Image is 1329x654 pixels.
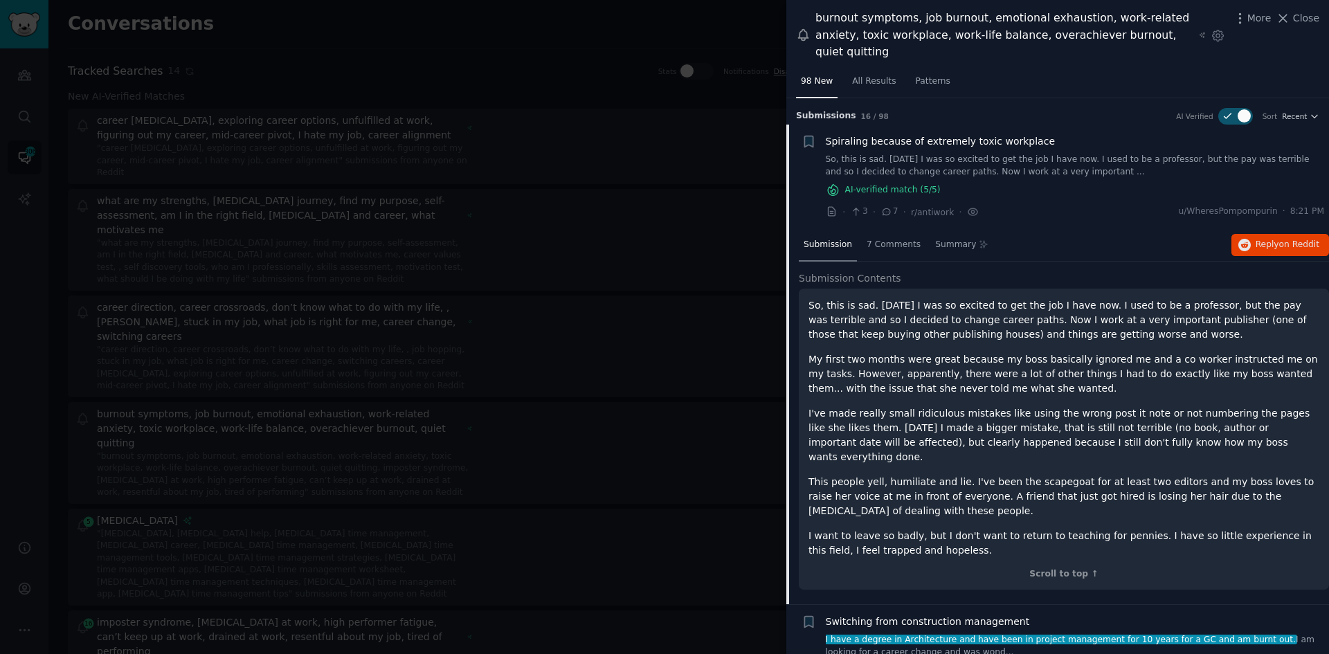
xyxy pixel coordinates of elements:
[852,75,896,88] span: All Results
[935,239,976,251] span: Summary
[845,184,941,197] span: AI-verified match ( 5 /5)
[815,10,1194,61] div: burnout symptoms, job burnout, emotional exhaustion, work-related anxiety, toxic workplace, work-...
[808,298,1319,342] p: So, this is sad. [DATE] I was so excited to get the job I have now. I used to be a professor, but...
[1283,206,1285,218] span: ·
[861,112,889,120] span: 16 / 98
[808,568,1319,581] div: Scroll to top ↑
[1176,111,1213,121] div: AI Verified
[959,205,961,219] span: ·
[842,205,845,219] span: ·
[1293,11,1319,26] span: Close
[796,110,856,122] span: Submission s
[824,635,1297,644] span: I have a degree in Architecture and have been in project management for 10 years for a GC and am ...
[808,352,1319,396] p: My first two months were great because my boss basically ignored me and a co worker instructed me...
[1233,11,1272,26] button: More
[1231,234,1329,256] button: Replyon Reddit
[1279,239,1319,249] span: on Reddit
[1178,206,1277,218] span: u/WheresPompompurin
[796,71,838,99] a: 98 New
[826,134,1056,149] a: Spiraling because of extremely toxic workplace
[808,529,1319,558] p: I want to leave so badly, but I don't want to return to teaching for pennies. I have so little ex...
[850,206,867,218] span: 3
[903,205,906,219] span: ·
[1263,111,1278,121] div: Sort
[916,75,950,88] span: Patterns
[801,75,833,88] span: 98 New
[826,615,1030,629] a: Switching from construction management
[808,475,1319,518] p: This people yell, humiliate and lie. I've been the scapegoat for at least two editors and my boss...
[847,71,901,99] a: All Results
[1276,11,1319,26] button: Close
[911,208,954,217] span: r/antiwork
[1282,111,1319,121] button: Recent
[873,205,876,219] span: ·
[911,71,955,99] a: Patterns
[1256,239,1319,251] span: Reply
[808,406,1319,464] p: I've made really small ridiculous mistakes like using the wrong post it note or not numbering the...
[1247,11,1272,26] span: More
[1290,206,1324,218] span: 8:21 PM
[799,271,901,286] span: Submission Contents
[1282,111,1307,121] span: Recent
[880,206,898,218] span: 7
[804,239,852,251] span: Submission
[867,239,921,251] span: 7 Comments
[826,154,1325,178] a: So, this is sad. [DATE] I was so excited to get the job I have now. I used to be a professor, but...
